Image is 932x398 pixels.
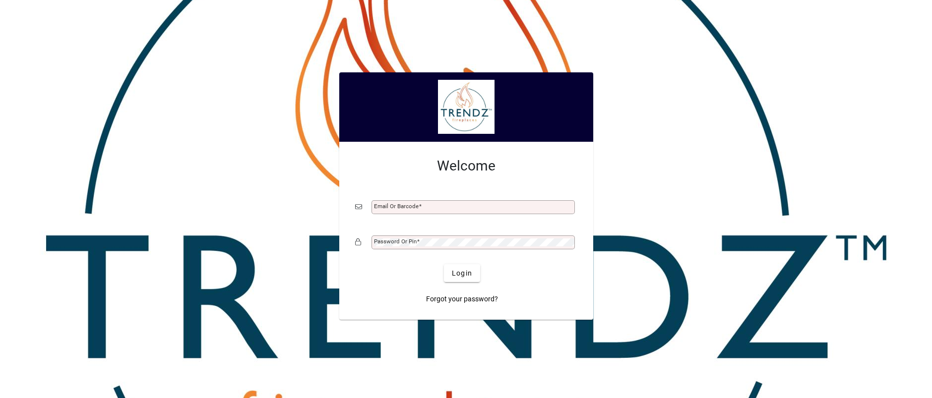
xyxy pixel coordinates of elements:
span: Forgot your password? [426,294,498,304]
h2: Welcome [355,158,577,174]
a: Forgot your password? [422,290,502,308]
button: Login [444,264,480,282]
mat-label: Password or Pin [374,238,417,245]
span: Login [452,268,472,279]
mat-label: Email or Barcode [374,203,419,210]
